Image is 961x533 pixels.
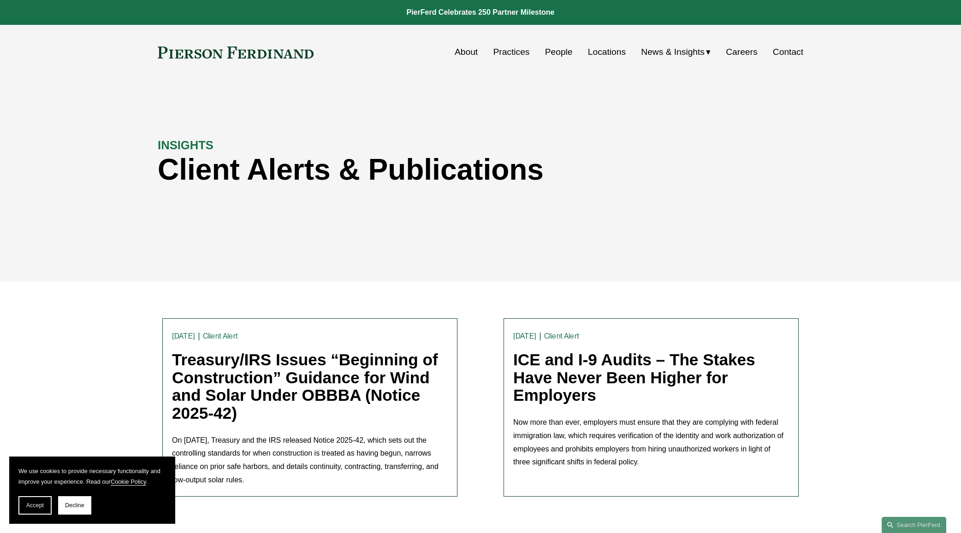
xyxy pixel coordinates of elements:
p: On [DATE], Treasury and the IRS released Notice 2025-42, which sets out the controlling standards... [172,434,448,487]
span: Accept [26,502,44,509]
h1: Client Alerts & Publications [158,153,642,187]
span: Decline [65,502,84,509]
a: About [455,43,478,61]
a: Treasury/IRS Issues “Beginning of Construction” Guidance for Wind and Solar Under OBBBA (Notice 2... [172,351,438,422]
a: Locations [588,43,626,61]
a: Practices [493,43,530,61]
a: Client Alert [203,332,238,340]
a: ICE and I-9 Audits – The Stakes Have Never Been Higher for Employers [513,351,755,404]
a: People [545,43,573,61]
section: Cookie banner [9,457,175,524]
a: Careers [726,43,757,61]
time: [DATE] [513,333,536,340]
p: Now more than ever, employers must ensure that they are complying with federal immigration law, w... [513,416,789,469]
span: News & Insights [641,44,705,60]
a: Search this site [882,517,946,533]
a: Cookie Policy [111,478,146,485]
button: Accept [18,496,52,515]
p: We use cookies to provide necessary functionality and improve your experience. Read our . [18,466,166,487]
a: Client Alert [544,332,579,340]
button: Decline [58,496,91,515]
a: Contact [773,43,803,61]
a: folder dropdown [641,43,711,61]
strong: INSIGHTS [158,139,214,152]
time: [DATE] [172,333,195,340]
